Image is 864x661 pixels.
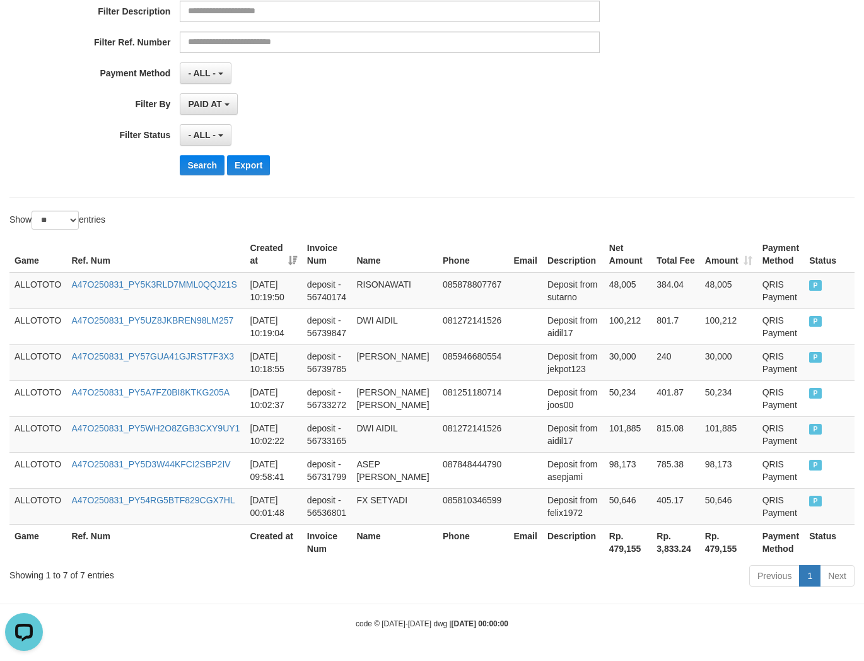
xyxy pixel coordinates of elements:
[438,488,509,524] td: 085810346599
[438,524,509,560] th: Phone
[9,416,66,452] td: ALLOTOTO
[9,344,66,380] td: ALLOTOTO
[700,452,757,488] td: 98,173
[32,211,79,230] select: Showentries
[302,416,352,452] td: deposit - 56733165
[438,344,509,380] td: 085946680554
[700,380,757,416] td: 50,234
[245,272,301,309] td: [DATE] 10:19:50
[356,619,508,628] small: code © [DATE]-[DATE] dwg |
[71,459,230,469] a: A47O250831_PY5D3W44KFCI2SBP2IV
[245,452,301,488] td: [DATE] 09:58:41
[757,237,805,272] th: Payment Method
[542,308,604,344] td: Deposit from aidil17
[9,308,66,344] td: ALLOTOTO
[9,488,66,524] td: ALLOTOTO
[438,452,509,488] td: 087848444790
[809,352,822,363] span: PAID
[604,524,651,560] th: Rp. 479,155
[542,237,604,272] th: Description
[651,344,700,380] td: 240
[71,387,230,397] a: A47O250831_PY5A7FZ0BI8KTKG205A
[438,237,509,272] th: Phone
[9,380,66,416] td: ALLOTOTO
[809,388,822,399] span: PAID
[604,416,651,452] td: 101,885
[245,308,301,344] td: [DATE] 10:19:04
[604,452,651,488] td: 98,173
[651,380,700,416] td: 401.87
[245,237,301,272] th: Created at: activate to sort column ascending
[188,99,221,109] span: PAID AT
[188,130,216,140] span: - ALL -
[9,452,66,488] td: ALLOTOTO
[245,416,301,452] td: [DATE] 10:02:22
[700,272,757,309] td: 48,005
[508,524,542,560] th: Email
[9,272,66,309] td: ALLOTOTO
[700,308,757,344] td: 100,212
[302,272,352,309] td: deposit - 56740174
[302,237,352,272] th: Invoice Num
[757,488,805,524] td: QRIS Payment
[757,524,805,560] th: Payment Method
[542,272,604,309] td: Deposit from sutarno
[71,495,235,505] a: A47O250831_PY54RG5BTF829CGX7HL
[651,488,700,524] td: 405.17
[180,93,237,115] button: PAID AT
[651,524,700,560] th: Rp. 3,833.24
[302,524,352,560] th: Invoice Num
[188,68,216,78] span: - ALL -
[9,237,66,272] th: Game
[438,308,509,344] td: 081272141526
[452,619,508,628] strong: [DATE] 00:00:00
[180,124,231,146] button: - ALL -
[651,308,700,344] td: 801.7
[71,423,240,433] a: A47O250831_PY5WH2O8ZGB3CXY9UY1
[542,488,604,524] td: Deposit from felix1972
[351,272,438,309] td: RISONAWATI
[820,565,855,587] a: Next
[757,380,805,416] td: QRIS Payment
[180,155,225,175] button: Search
[245,344,301,380] td: [DATE] 10:18:55
[245,488,301,524] td: [DATE] 00:01:48
[351,308,438,344] td: DWI AIDIL
[351,524,438,560] th: Name
[508,237,542,272] th: Email
[542,524,604,560] th: Description
[302,380,352,416] td: deposit - 56733272
[700,237,757,272] th: Amount: activate to sort column ascending
[438,380,509,416] td: 081251180714
[542,416,604,452] td: Deposit from aidil17
[438,272,509,309] td: 085878807767
[5,5,43,43] button: Open LiveChat chat widget
[809,424,822,435] span: PAID
[809,316,822,327] span: PAID
[700,416,757,452] td: 101,885
[604,308,651,344] td: 100,212
[71,279,236,290] a: A47O250831_PY5K3RLD7MML0QQJ21S
[351,344,438,380] td: [PERSON_NAME]
[66,524,245,560] th: Ref. Num
[700,488,757,524] td: 50,646
[542,452,604,488] td: Deposit from asepjami
[651,416,700,452] td: 815.08
[604,237,651,272] th: Net Amount
[302,308,352,344] td: deposit - 56739847
[9,211,105,230] label: Show entries
[9,564,351,582] div: Showing 1 to 7 of 7 entries
[651,272,700,309] td: 384.04
[604,272,651,309] td: 48,005
[804,237,855,272] th: Status
[9,524,66,560] th: Game
[180,62,231,84] button: - ALL -
[700,344,757,380] td: 30,000
[302,452,352,488] td: deposit - 56731799
[351,452,438,488] td: ASEP [PERSON_NAME]
[700,524,757,560] th: Rp. 479,155
[438,416,509,452] td: 081272141526
[651,452,700,488] td: 785.38
[757,308,805,344] td: QRIS Payment
[227,155,270,175] button: Export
